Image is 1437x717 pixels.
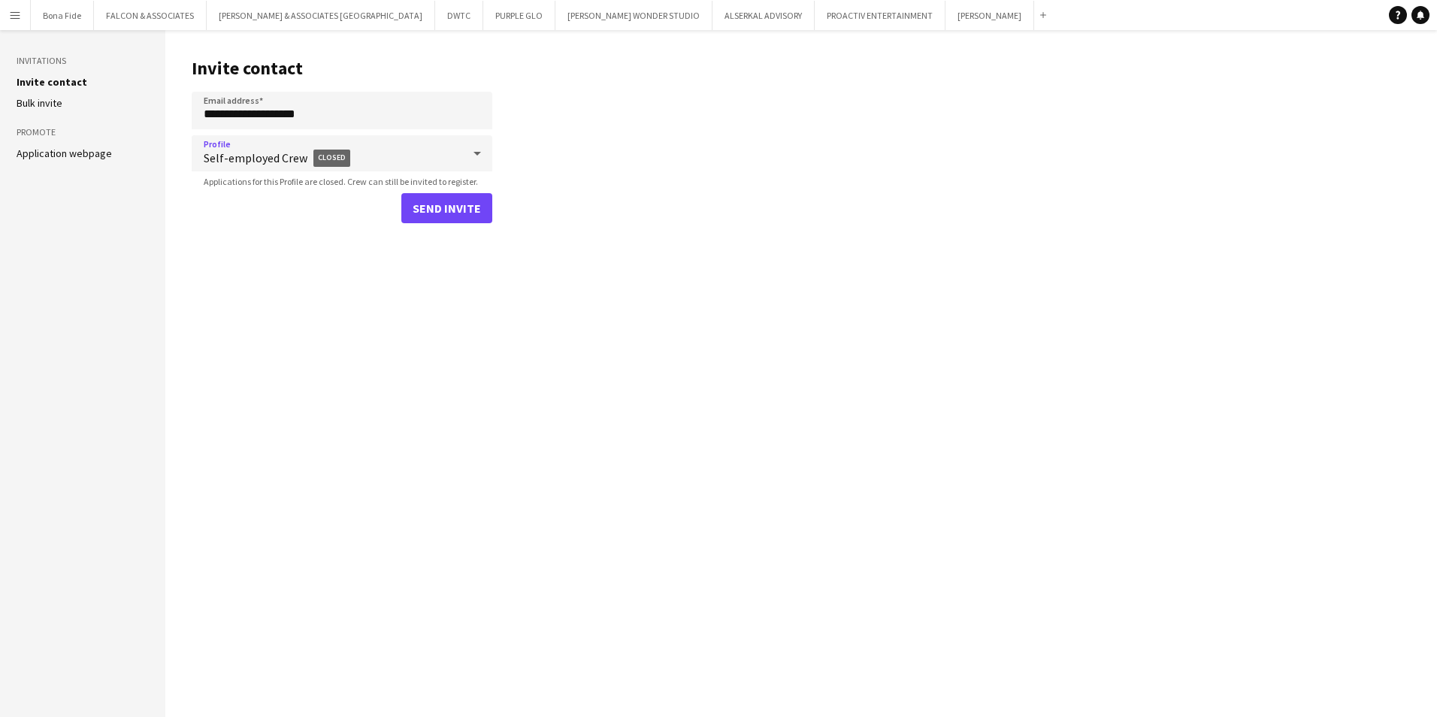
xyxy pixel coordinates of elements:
[192,57,492,80] h1: Invite contact
[204,141,462,176] span: Self-employed Crew
[17,126,149,139] h3: Promote
[192,176,490,187] span: Applications for this Profile are closed. Crew can still be invited to register.
[313,150,350,167] span: Closed
[17,75,87,89] a: Invite contact
[815,1,945,30] button: PROACTIV ENTERTAINMENT
[712,1,815,30] button: ALSERKAL ADVISORY
[17,96,62,110] a: Bulk invite
[435,1,483,30] button: DWTC
[401,193,492,223] button: Send invite
[17,147,112,160] a: Application webpage
[555,1,712,30] button: [PERSON_NAME] WONDER STUDIO
[31,1,94,30] button: Bona Fide
[483,1,555,30] button: PURPLE GLO
[945,1,1034,30] button: [PERSON_NAME]
[207,1,435,30] button: [PERSON_NAME] & ASSOCIATES [GEOGRAPHIC_DATA]
[94,1,207,30] button: FALCON & ASSOCIATES
[17,54,149,68] h3: Invitations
